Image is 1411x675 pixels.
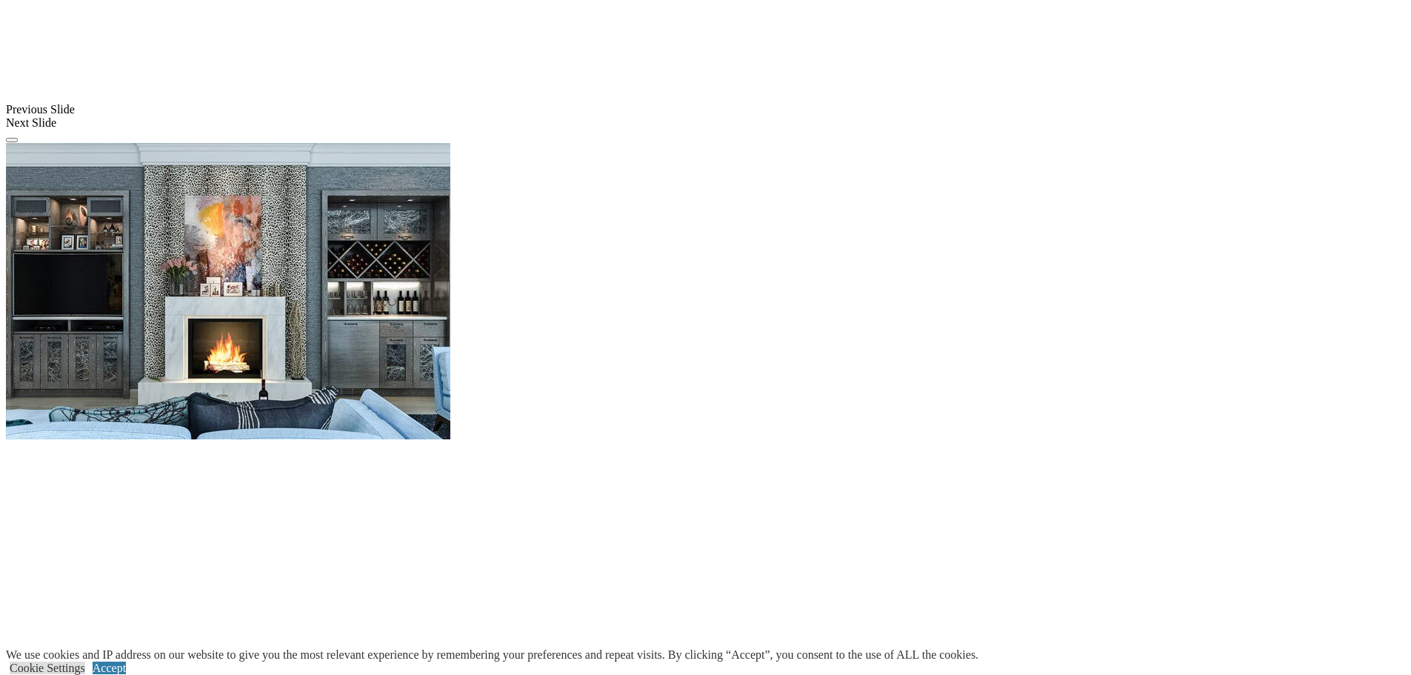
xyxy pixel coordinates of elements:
[93,662,126,674] a: Accept
[6,103,1405,116] div: Previous Slide
[6,116,1405,130] div: Next Slide
[6,143,450,439] img: Banner for mobile view
[6,648,978,662] div: We use cookies and IP address on our website to give you the most relevant experience by remember...
[10,662,85,674] a: Cookie Settings
[6,138,18,142] button: Click here to pause slide show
